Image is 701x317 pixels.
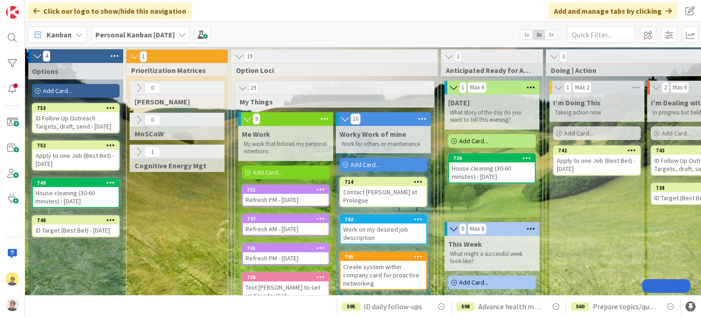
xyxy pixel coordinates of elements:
[245,51,255,62] span: 19
[446,66,531,75] span: Anticipated Ready for Action
[340,178,426,186] div: 714
[43,51,50,62] span: 4
[95,30,175,39] b: Personal Kanban [DATE]
[345,216,426,223] div: 702
[340,261,426,289] div: Create system within company card for proactive networking
[37,217,119,223] div: 748
[470,227,484,231] div: Max 8
[575,85,589,90] div: Max 2
[37,105,119,111] div: 753
[350,114,361,125] span: 10
[248,83,258,94] span: 19
[243,273,329,281] div: 708
[567,26,635,43] input: Quick Filter...
[33,187,119,207] div: House cleaning (30-60 minutes) - [DATE]
[33,104,119,112] div: 753
[341,140,425,148] p: Work for others or maintenance
[33,141,119,150] div: 752
[459,82,466,93] span: 1
[554,146,640,155] div: 742
[554,155,640,175] div: Apply to one Job (Best Bet) - [DATE]
[33,216,119,224] div: 748
[243,252,329,264] div: Refresh PM - [DATE]
[340,130,406,139] span: Worky Work of mine
[564,82,571,93] span: 1
[340,215,426,223] div: 702
[340,186,426,206] div: Contact [PERSON_NAME] at Prologue
[243,273,329,301] div: 708Text [PERSON_NAME] to set up time to chat
[243,186,329,206] div: 751Refresh PM - [DATE]
[345,254,426,260] div: 705
[253,114,260,125] span: 9
[593,301,658,312] span: Prepare topics/questions for for info interview call with [PERSON_NAME] at CultureAmp
[33,150,119,170] div: Apply to one Job (Best Bet) - [DATE]
[242,130,270,139] span: Me Work
[533,30,545,39] span: 2x
[240,97,423,106] span: My Things
[33,179,119,187] div: 749
[340,253,426,261] div: 705
[459,278,488,286] span: Add Card...
[243,215,329,223] div: 747
[340,223,426,244] div: Work on my desired job description
[571,302,589,311] div: 560
[520,30,533,39] span: 1x
[456,302,475,311] div: 598
[554,146,640,175] div: 742Apply to one Job (Best Bet) - [DATE]
[135,161,213,170] span: Cognitive Energy Mgt
[43,87,72,95] span: Add Card...
[243,244,329,252] div: 741
[37,142,119,149] div: 752
[33,179,119,207] div: 749House cleaning (30-60 minutes) - [DATE]
[449,154,535,162] div: 739
[449,154,535,182] div: 739House cleaning (30-60 minutes) - [DATE]
[33,112,119,132] div: ID Follow Up Outreach Targets, draft, send - [DATE]
[673,85,687,90] div: Max 6
[135,97,213,106] span: Eisenhower
[135,129,213,138] span: MoSCoW
[560,51,567,62] span: 3
[33,216,119,236] div: 748ID Target (Best Bet) - [DATE]
[340,253,426,289] div: 705Create system within company card for proactive networking
[28,3,192,19] div: Click our logo to show/hide this navigation
[32,67,58,76] span: Options
[33,141,119,170] div: 752Apply to one Job (Best Bet) - [DATE]
[244,140,328,156] p: My work that follows my personal intentions
[243,186,329,194] div: 751
[455,51,462,62] span: 1
[37,180,119,186] div: 749
[549,3,677,19] div: Add and manage tabs by clicking
[140,51,147,62] span: 1
[236,66,426,75] span: Option Loci
[243,244,329,264] div: 741Refresh PM - [DATE]
[243,223,329,235] div: Refresh AM - [DATE]
[449,162,535,182] div: House cleaning (30-60 minutes) - [DATE]
[47,29,72,40] span: Kanban
[131,66,216,75] span: Prioritization Matrices
[145,114,160,125] span: 0
[453,155,535,161] div: 739
[448,239,482,249] span: This Week
[243,281,329,301] div: Text [PERSON_NAME] to set up time to chat
[459,137,488,145] span: Add Card...
[553,98,601,107] span: I'm Doing This
[555,109,639,116] p: Taking action now
[558,147,640,154] div: 742
[364,301,422,312] span: ID daily follow-ups
[459,223,466,234] span: 0
[448,98,470,107] span: Today
[247,245,329,251] div: 741
[342,302,360,311] div: 595
[662,82,669,93] span: 2
[450,109,534,124] p: What story of the day do you want to tell this evening?
[545,30,557,39] span: 3x
[340,215,426,244] div: 702Work on my desired job description
[6,298,19,311] img: avatar
[33,224,119,236] div: ID Target (Best Bet) - [DATE]
[253,168,282,177] span: Add Card...
[350,161,380,169] span: Add Card...
[470,85,484,90] div: Max 6
[564,129,593,137] span: Add Card...
[340,178,426,206] div: 714Contact [PERSON_NAME] at Prologue
[478,301,543,312] span: Advance health metrics module in CSM D2D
